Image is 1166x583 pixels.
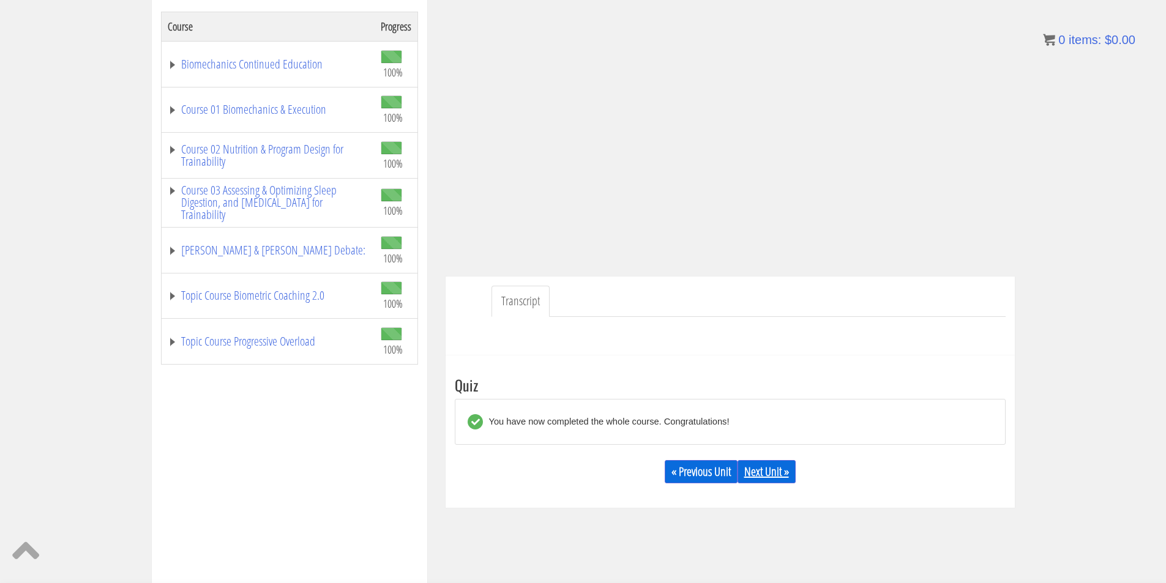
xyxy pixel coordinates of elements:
[738,460,796,483] a: Next Unit »
[383,251,403,265] span: 100%
[383,111,403,124] span: 100%
[383,297,403,310] span: 100%
[1105,33,1112,46] span: $
[1043,33,1135,46] a: 0 items: $0.00
[161,12,375,41] th: Course
[168,58,368,70] a: Biomechanics Continued Education
[383,65,403,79] span: 100%
[383,157,403,170] span: 100%
[1058,33,1065,46] span: 0
[1105,33,1135,46] bdi: 0.00
[168,244,368,256] a: [PERSON_NAME] & [PERSON_NAME] Debate:
[383,204,403,217] span: 100%
[491,286,550,317] a: Transcript
[168,143,368,168] a: Course 02 Nutrition & Program Design for Trainability
[168,335,368,347] a: Topic Course Progressive Overload
[665,460,738,483] a: « Previous Unit
[168,103,368,116] a: Course 01 Biomechanics & Execution
[168,289,368,302] a: Topic Course Biometric Coaching 2.0
[455,377,1006,393] h3: Quiz
[168,184,368,221] a: Course 03 Assessing & Optimizing Sleep Digestion, and [MEDICAL_DATA] for Trainability
[1069,33,1101,46] span: items:
[483,414,730,429] div: You have now completed the whole course. Congratulations!
[383,343,403,356] span: 100%
[1043,34,1055,46] img: icon11.png
[375,12,418,41] th: Progress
